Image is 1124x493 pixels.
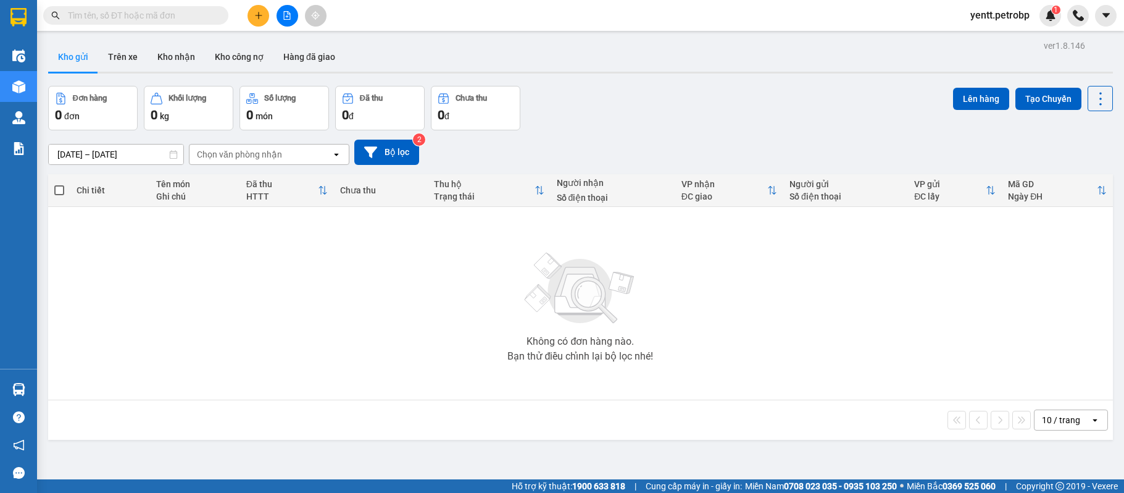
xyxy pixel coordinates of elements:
span: ⚪️ [900,484,904,489]
span: món [256,111,273,121]
strong: 0369 525 060 [943,481,996,491]
div: ĐC lấy [914,192,986,201]
div: Chi tiết [77,185,144,195]
div: Chưa thu [340,185,422,195]
button: plus [248,5,269,27]
div: HTTT [246,192,318,201]
img: warehouse-icon [12,383,25,396]
input: Select a date range. [49,145,183,164]
img: logo-vxr [10,8,27,27]
span: yentt.petrobp [960,7,1039,23]
th: Toggle SortBy [1002,174,1113,207]
div: Ghi chú [156,192,234,201]
input: Tìm tên, số ĐT hoặc mã đơn [68,9,214,22]
th: Toggle SortBy [908,174,1002,207]
span: file-add [283,11,291,20]
span: Miền Bắc [907,479,996,493]
span: | [635,479,636,493]
div: Mã GD [1008,179,1097,189]
button: Đã thu0đ [335,86,425,130]
button: Kho gửi [48,42,98,72]
div: Số điện thoại [557,193,669,203]
button: aim [305,5,327,27]
div: Người nhận [557,178,669,188]
button: Kho công nợ [205,42,273,72]
span: đơn [64,111,80,121]
div: VP nhận [681,179,767,189]
div: Người gửi [789,179,902,189]
span: copyright [1055,482,1064,491]
img: warehouse-icon [12,49,25,62]
div: VP gửi [914,179,986,189]
span: | [1005,479,1007,493]
span: plus [254,11,263,20]
th: Toggle SortBy [240,174,334,207]
div: Ngày ĐH [1008,192,1097,201]
div: 10 / trang [1042,414,1080,426]
div: Trạng thái [434,192,535,201]
span: aim [311,11,320,20]
span: notification [13,439,25,451]
div: Đơn hàng [73,94,107,103]
div: Số lượng [264,94,296,103]
svg: open [1090,415,1100,425]
svg: open [331,150,341,159]
div: Không có đơn hàng nào. [527,337,634,347]
div: Tên món [156,179,234,189]
strong: 0708 023 035 - 0935 103 250 [784,481,897,491]
button: caret-down [1095,5,1117,27]
span: message [13,467,25,479]
span: 0 [246,107,253,122]
div: ĐC giao [681,192,767,201]
strong: 1900 633 818 [572,481,625,491]
sup: 2 [413,133,425,146]
div: Chọn văn phòng nhận [197,148,282,161]
img: solution-icon [12,142,25,155]
img: svg+xml;base64,PHN2ZyBjbGFzcz0ibGlzdC1wbHVnX19zdmciIHhtbG5zPSJodHRwOi8vd3d3LnczLm9yZy8yMDAwL3N2Zy... [518,245,642,332]
span: 0 [55,107,62,122]
span: Miền Nam [745,479,897,493]
button: file-add [277,5,298,27]
div: Khối lượng [169,94,206,103]
div: Đã thu [360,94,383,103]
span: 0 [342,107,349,122]
img: icon-new-feature [1045,10,1056,21]
div: Đã thu [246,179,318,189]
span: 0 [438,107,444,122]
span: 0 [151,107,157,122]
span: caret-down [1101,10,1112,21]
sup: 1 [1052,6,1060,14]
button: Kho nhận [148,42,205,72]
button: Lên hàng [953,88,1009,110]
span: đ [349,111,354,121]
button: Tạo Chuyến [1015,88,1081,110]
img: warehouse-icon [12,80,25,93]
div: Chưa thu [456,94,487,103]
button: Hàng đã giao [273,42,345,72]
img: phone-icon [1073,10,1084,21]
span: question-circle [13,411,25,423]
span: 1 [1054,6,1058,14]
button: Trên xe [98,42,148,72]
button: Khối lượng0kg [144,86,233,130]
span: search [51,11,60,20]
div: Số điện thoại [789,192,902,201]
div: Thu hộ [434,179,535,189]
div: Bạn thử điều chỉnh lại bộ lọc nhé! [507,352,653,361]
button: Đơn hàng0đơn [48,86,138,130]
span: Hỗ trợ kỹ thuật: [512,479,625,493]
img: warehouse-icon [12,111,25,124]
th: Toggle SortBy [675,174,783,207]
button: Chưa thu0đ [431,86,520,130]
th: Toggle SortBy [428,174,551,207]
div: ver 1.8.146 [1044,39,1085,53]
button: Bộ lọc [354,140,419,165]
span: đ [444,111,449,121]
span: Cung cấp máy in - giấy in: [646,479,742,493]
span: kg [160,111,169,121]
button: Số lượng0món [239,86,329,130]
